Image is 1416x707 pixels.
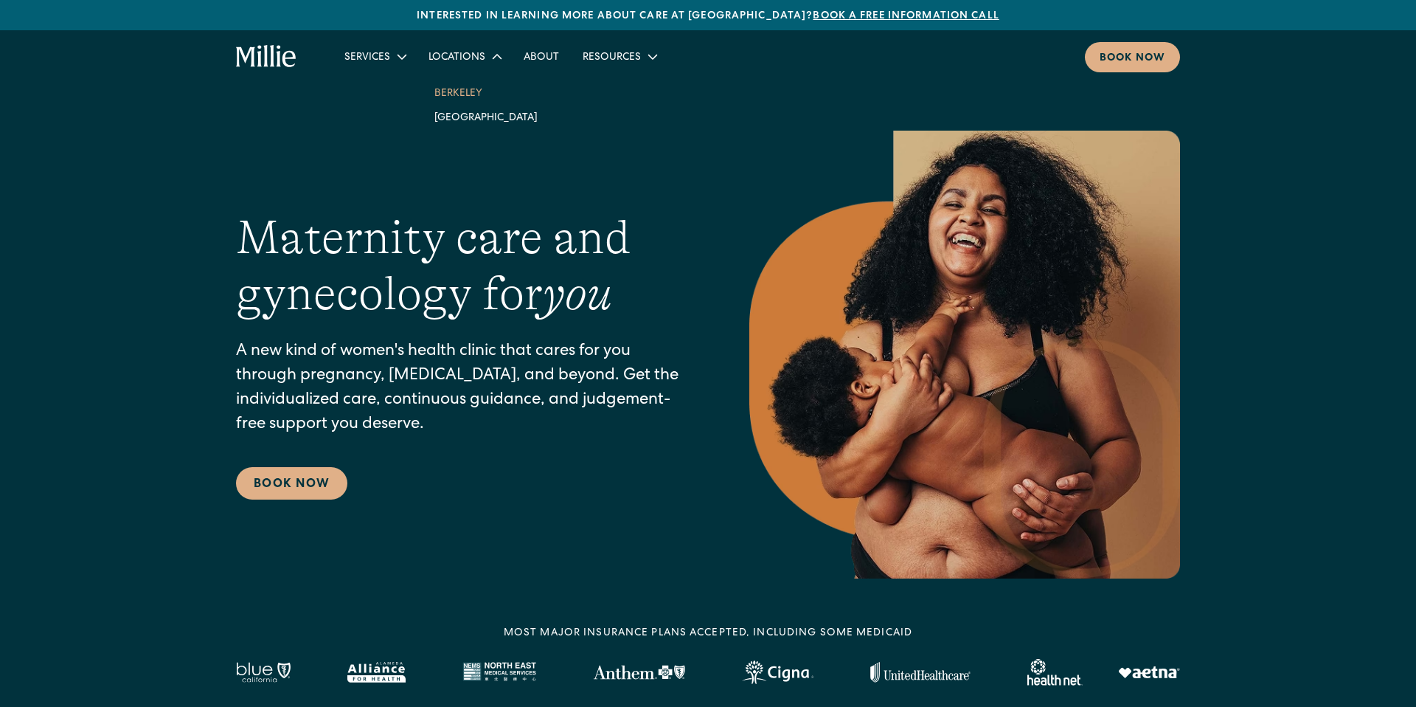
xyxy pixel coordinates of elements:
img: Blue California logo [236,662,291,683]
a: Book Now [236,467,347,500]
img: tab_domain_overview_orange.svg [40,86,52,97]
img: United Healthcare logo [870,662,971,683]
nav: Locations [417,69,555,141]
img: North East Medical Services logo [462,662,536,683]
a: Book a free information call [813,11,999,21]
img: website_grey.svg [24,38,35,50]
div: Locations [417,44,512,69]
div: Keywords by Traffic [163,87,249,97]
img: Aetna logo [1118,666,1180,678]
a: home [236,45,297,69]
p: A new kind of women's health clinic that cares for you through pregnancy, [MEDICAL_DATA], and bey... [236,340,690,438]
img: tab_keywords_by_traffic_grey.svg [147,86,159,97]
div: Resources [571,44,667,69]
img: Cigna logo [742,661,813,684]
div: Locations [428,50,485,66]
a: About [512,44,571,69]
a: Book now [1085,42,1180,72]
img: Healthnet logo [1027,659,1083,686]
div: Resources [583,50,641,66]
img: Alameda Alliance logo [347,662,406,683]
div: Services [333,44,417,69]
img: logo_orange.svg [24,24,35,35]
div: v 4.0.25 [41,24,72,35]
div: Book now [1100,51,1165,66]
a: Berkeley [423,80,549,105]
div: MOST MAJOR INSURANCE PLANS ACCEPTED, INCLUDING some MEDICAID [504,626,912,641]
a: [GEOGRAPHIC_DATA] [423,105,549,129]
h1: Maternity care and gynecology for [236,210,690,323]
em: you [543,267,612,320]
div: Domain: [DOMAIN_NAME] [38,38,162,50]
div: Services [344,50,390,66]
div: Domain Overview [56,87,132,97]
img: Anthem Logo [593,665,685,680]
img: Smiling mother with her baby in arms, celebrating body positivity and the nurturing bond of postp... [749,131,1180,579]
